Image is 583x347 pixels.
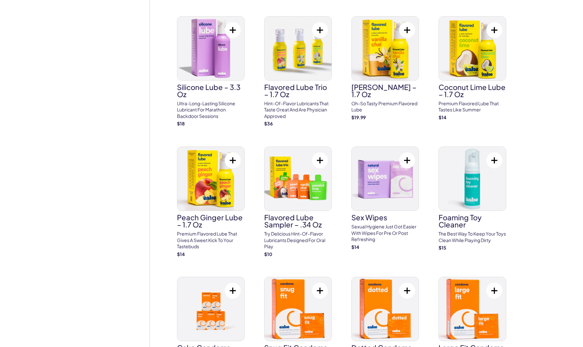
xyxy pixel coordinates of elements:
p: Sexual hygiene just got easier with wipes for pre or post refreshing [351,224,419,243]
h3: Silicone Lube – 3.3 oz [177,84,245,98]
img: Flavored Lube Trio – 1.7 oz [264,17,332,80]
a: Foaming Toy CleanerFoaming Toy CleanerThe best way to keep your toys clean while playing dirty$15 [439,147,506,251]
img: Vanilla Chai Lube – 1.7 oz [352,17,419,80]
strong: $ 10 [264,251,272,257]
img: sex wipes [352,147,419,211]
h3: [PERSON_NAME] – 1.7 oz [351,84,419,98]
img: Silicone Lube – 3.3 oz [177,17,244,80]
img: Peach Ginger Lube – 1.7 oz [177,147,244,211]
a: Silicone Lube – 3.3 ozSilicone Lube – 3.3 ozUltra-long-lasting silicone lubricant for marathon ba... [177,16,245,127]
p: Premium Flavored Lube that tastes like summer [439,100,506,113]
p: Oh-so tasty Premium Flavored Lube [351,100,419,113]
strong: $ 14 [177,251,185,257]
a: Flavored Lube Sampler – .34 ozFlavored Lube Sampler – .34 ozTry delicious hint-of-flavor lubrican... [264,147,332,257]
h3: Flavored Lube Sampler – .34 oz [264,214,332,228]
h3: Flavored Lube Trio – 1.7 oz [264,84,332,98]
strong: $ 36 [264,121,273,126]
img: Large Fit Condoms [439,277,506,341]
p: Try delicious hint-of-flavor lubricants designed for oral play [264,231,332,250]
h3: Foaming Toy Cleaner [439,214,506,228]
strong: $ 18 [177,121,185,126]
h3: Peach Ginger Lube – 1.7 oz [177,214,245,228]
img: Snug Fit Condoms [264,277,332,341]
h3: Coconut Lime Lube – 1.7 oz [439,84,506,98]
img: Foaming Toy Cleaner [439,147,506,211]
img: Flavored Lube Sampler – .34 oz [264,147,332,211]
img: Dotted Condoms [352,277,419,341]
p: Hint-of-flavor lubricants that taste great and are physician approved [264,100,332,120]
a: Flavored Lube Trio – 1.7 ozFlavored Lube Trio – 1.7 ozHint-of-flavor lubricants that taste great ... [264,16,332,127]
img: Coconut Lime Lube – 1.7 oz [439,17,506,80]
a: Peach Ginger Lube – 1.7 ozPeach Ginger Lube – 1.7 ozPremium Flavored Lube that gives a sweet kick... [177,147,245,257]
img: Cake Condoms [177,277,244,341]
strong: $ 15 [439,245,446,251]
strong: $ 19.99 [351,114,366,120]
a: Coconut Lime Lube – 1.7 ozCoconut Lime Lube – 1.7 ozPremium Flavored Lube that tastes like summer$14 [439,16,506,121]
h3: sex wipes [351,214,419,221]
a: sex wipessex wipesSexual hygiene just got easier with wipes for pre or post refreshing$14 [351,147,419,250]
a: Vanilla Chai Lube – 1.7 oz[PERSON_NAME] – 1.7 ozOh-so tasty Premium Flavored Lube$19.99 [351,16,419,121]
p: The best way to keep your toys clean while playing dirty [439,231,506,243]
strong: $ 14 [439,114,446,120]
strong: $ 14 [351,244,359,250]
p: Ultra-long-lasting silicone lubricant for marathon backdoor sessions [177,100,245,120]
p: Premium Flavored Lube that gives a sweet kick to your tastebuds [177,231,245,250]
